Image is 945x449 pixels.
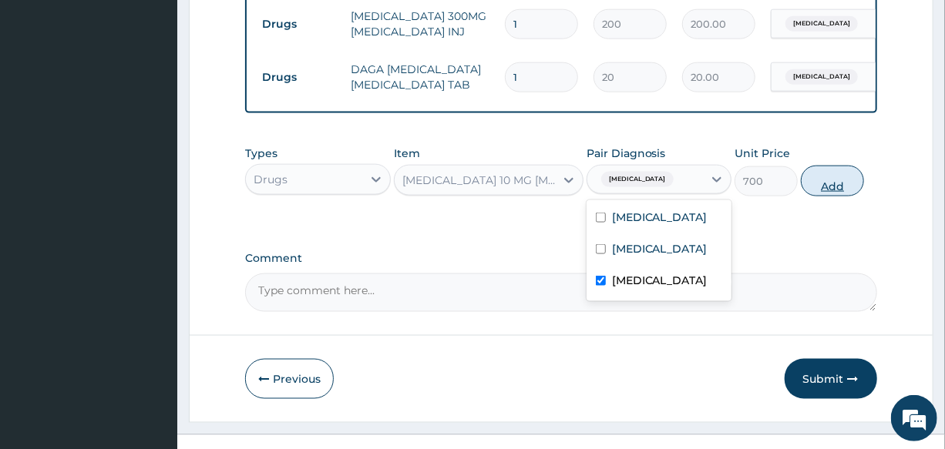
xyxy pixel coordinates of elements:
[612,209,708,225] label: [MEDICAL_DATA]
[343,1,497,47] td: [MEDICAL_DATA] 300MG [MEDICAL_DATA] INJ
[735,146,790,161] label: Unit Price
[601,172,674,187] span: [MEDICAL_DATA]
[254,172,288,187] div: Drugs
[612,241,708,256] label: [MEDICAL_DATA]
[394,146,420,161] label: Item
[402,173,557,188] div: [MEDICAL_DATA] 10 MG [MEDICAL_DATA] PCK
[29,77,62,116] img: d_794563401_company_1708531726252_794563401
[254,10,343,39] td: Drugs
[801,166,864,196] button: Add
[80,86,259,106] div: Chat with us now
[245,147,277,160] label: Types
[587,146,666,161] label: Pair Diagnosis
[245,359,334,399] button: Previous
[89,129,213,285] span: We're online!
[8,292,294,346] textarea: Type your message and hit 'Enter'
[254,63,343,92] td: Drugs
[245,252,876,265] label: Comment
[343,54,497,100] td: DAGA [MEDICAL_DATA] [MEDICAL_DATA] TAB
[785,16,858,32] span: [MEDICAL_DATA]
[785,359,877,399] button: Submit
[253,8,290,45] div: Minimize live chat window
[612,273,708,288] label: [MEDICAL_DATA]
[785,69,858,85] span: [MEDICAL_DATA]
